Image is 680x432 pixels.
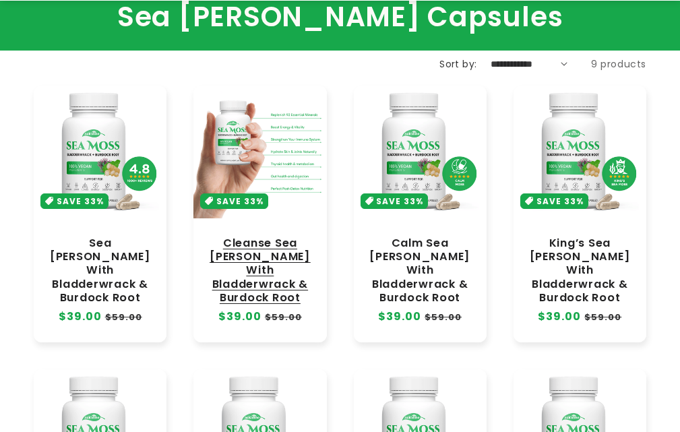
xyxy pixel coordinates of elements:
[591,57,646,71] span: 9 products
[47,237,153,305] a: Sea [PERSON_NAME] With Bladderwrack & Burdock Root
[439,57,476,71] label: Sort by:
[527,237,633,305] a: King’s Sea [PERSON_NAME] With Bladderwrack & Burdock Root
[367,237,473,305] a: Calm Sea [PERSON_NAME] With Bladderwrack & Burdock Root
[207,237,313,305] a: Cleanse Sea [PERSON_NAME] With Bladderwrack & Burdock Root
